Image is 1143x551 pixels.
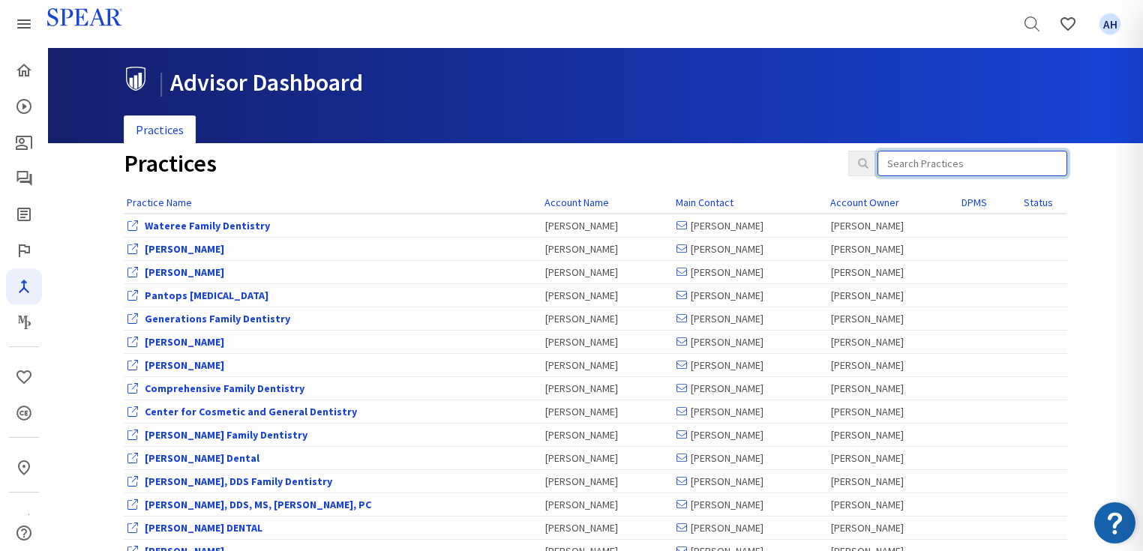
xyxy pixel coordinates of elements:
[145,312,290,325] a: View Office Dashboard
[6,450,42,486] a: In-Person & Virtual
[6,88,42,124] a: Courses
[545,427,669,442] div: [PERSON_NAME]
[1094,502,1135,544] img: Resource Center badge
[124,67,1056,96] h1: Advisor Dashboard
[676,334,823,349] div: [PERSON_NAME]
[831,311,955,326] div: [PERSON_NAME]
[1014,6,1050,42] a: Search
[545,311,669,326] div: [PERSON_NAME]
[961,196,987,209] a: DPMS
[145,428,307,442] a: View Office Dashboard
[676,381,823,396] div: [PERSON_NAME]
[124,115,196,145] a: Practices
[145,521,262,535] a: View Office Dashboard
[676,404,823,419] div: [PERSON_NAME]
[545,358,669,373] div: [PERSON_NAME]
[145,242,224,256] a: View Office Dashboard
[1050,6,1086,42] a: Favorites
[831,451,955,466] div: [PERSON_NAME]
[6,52,42,88] a: Home
[830,196,899,209] a: Account Owner
[545,474,669,489] div: [PERSON_NAME]
[145,405,357,418] a: View Office Dashboard
[1099,13,1121,35] span: AH
[831,427,955,442] div: [PERSON_NAME]
[676,218,823,233] div: [PERSON_NAME]
[831,358,955,373] div: [PERSON_NAME]
[676,497,823,512] div: [PERSON_NAME]
[6,232,42,268] a: Faculty Club Elite
[831,404,955,419] div: [PERSON_NAME]
[145,335,224,349] a: View Office Dashboard
[676,520,823,535] div: [PERSON_NAME]
[145,219,270,232] a: View Office Dashboard
[676,288,823,303] div: [PERSON_NAME]
[831,381,955,396] div: [PERSON_NAME]
[676,427,823,442] div: [PERSON_NAME]
[6,124,42,160] a: Patient Education
[545,265,669,280] div: [PERSON_NAME]
[145,475,332,488] a: View Office Dashboard
[831,334,955,349] div: [PERSON_NAME]
[6,515,42,551] a: Help
[545,334,669,349] div: [PERSON_NAME]
[127,196,192,209] a: Practice Name
[545,241,669,256] div: [PERSON_NAME]
[6,6,42,42] a: Spear Products
[6,196,42,232] a: Spear Digest
[6,268,42,304] a: Navigator Pro
[676,311,823,326] div: [PERSON_NAME]
[6,160,42,196] a: Spear Talk
[6,304,42,340] a: Masters Program
[545,218,669,233] div: [PERSON_NAME]
[831,497,955,512] div: [PERSON_NAME]
[676,358,823,373] div: [PERSON_NAME]
[676,265,823,280] div: [PERSON_NAME]
[676,451,823,466] div: [PERSON_NAME]
[6,395,42,431] a: CE Credits
[145,358,224,372] a: View Office Dashboard
[545,381,669,396] div: [PERSON_NAME]
[158,67,164,97] span: |
[545,451,669,466] div: [PERSON_NAME]
[124,151,826,177] h1: Practices
[831,288,955,303] div: [PERSON_NAME]
[145,498,371,511] a: View Office Dashboard
[831,265,955,280] div: [PERSON_NAME]
[6,505,42,541] a: My Study Club
[145,289,268,302] a: View Office Dashboard
[145,451,259,465] a: View Office Dashboard
[1024,196,1053,209] a: Status
[544,196,609,209] a: Account Name
[831,520,955,535] div: [PERSON_NAME]
[831,474,955,489] div: [PERSON_NAME]
[6,359,42,395] a: Favorites
[545,404,669,419] div: [PERSON_NAME]
[831,218,955,233] div: [PERSON_NAME]
[676,196,733,209] a: Main Contact
[877,151,1067,176] input: Search Practices
[545,520,669,535] div: [PERSON_NAME]
[676,474,823,489] div: [PERSON_NAME]
[1092,6,1128,42] a: Favorites
[145,382,304,395] a: View Office Dashboard
[1094,502,1135,544] button: Open Resource Center
[545,288,669,303] div: [PERSON_NAME]
[676,241,823,256] div: [PERSON_NAME]
[545,497,669,512] div: [PERSON_NAME]
[831,241,955,256] div: [PERSON_NAME]
[145,265,224,279] a: View Office Dashboard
